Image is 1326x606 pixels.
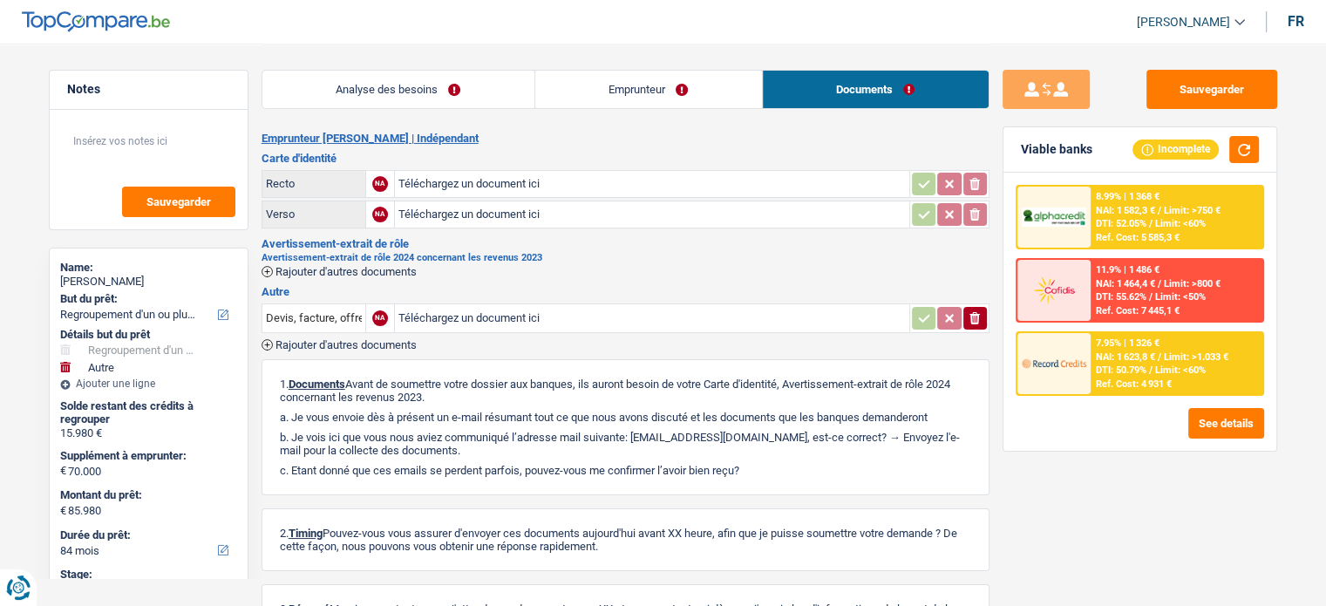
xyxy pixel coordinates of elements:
div: Ref. Cost: 7 445,1 € [1096,305,1180,317]
div: 8.99% | 1 368 € [1096,191,1159,202]
a: Emprunteur [535,71,762,108]
div: Verso [266,208,362,221]
button: See details [1188,408,1264,439]
img: TopCompare Logo [22,11,170,32]
a: Documents [763,71,989,108]
div: Incomplete [1132,140,1219,159]
button: Sauvegarder [1146,70,1277,109]
h3: Avertissement-extrait de rôle [262,238,989,249]
p: 2. Pouvez-vous vous assurer d'envoyer ces documents aujourd'hui avant XX heure, afin que je puiss... [280,527,971,553]
div: Détails but du prêt [60,328,237,342]
label: Supplément à emprunter: [60,449,234,463]
span: / [1149,218,1153,229]
div: fr [1288,13,1304,30]
a: [PERSON_NAME] [1123,8,1245,37]
span: Timing [289,527,323,540]
div: Ajouter une ligne [60,378,237,390]
p: c. Etant donné que ces emails se perdent parfois, pouvez-vous me confirmer l’avoir bien reçu? [280,464,971,477]
span: Rajouter d'autres documents [275,339,417,351]
span: Limit: <60% [1155,364,1206,376]
span: Limit: >1.033 € [1164,351,1228,363]
span: Documents [289,378,345,391]
span: Limit: >800 € [1164,278,1221,289]
h5: Notes [67,82,230,97]
div: [PERSON_NAME] [60,275,237,289]
div: Recto [266,177,362,190]
h2: Emprunteur [PERSON_NAME] | Indépendant [262,132,989,146]
div: NA [372,176,388,192]
div: Name: [60,261,237,275]
span: Limit: <60% [1155,218,1206,229]
label: Durée du prêt: [60,528,234,542]
div: NA [372,207,388,222]
span: Limit: <50% [1155,291,1206,303]
img: Record Credits [1022,347,1086,379]
span: Rajouter d'autres documents [275,266,417,277]
span: / [1158,205,1161,216]
div: 15.980 € [60,426,237,440]
label: But du prêt: [60,292,234,306]
div: Stage: [60,568,237,582]
div: Ref. Cost: 4 931 € [1096,378,1172,390]
img: AlphaCredit [1022,208,1086,228]
div: NA [372,310,388,326]
span: DTI: 50.79% [1096,364,1146,376]
span: € [60,464,66,478]
span: NAI: 1 464,4 € [1096,278,1155,289]
button: Sauvegarder [122,187,235,217]
span: DTI: 55.62% [1096,291,1146,303]
div: Ref. Cost: 5 585,3 € [1096,232,1180,243]
h3: Autre [262,286,989,297]
div: 11.9% | 1 486 € [1096,264,1159,276]
span: / [1158,351,1161,363]
button: Rajouter d'autres documents [262,266,417,277]
span: / [1149,364,1153,376]
span: / [1158,278,1161,289]
img: Cofidis [1022,274,1086,306]
label: Montant du prêt: [60,488,234,502]
span: € [60,504,66,518]
span: NAI: 1 582,3 € [1096,205,1155,216]
p: b. Je vois ici que vous nous aviez communiqué l’adresse mail suivante: [EMAIL_ADDRESS][DOMAIN_NA... [280,431,971,457]
span: Sauvegarder [146,196,211,208]
button: Rajouter d'autres documents [262,339,417,351]
span: [PERSON_NAME] [1137,15,1230,30]
div: 7.95% | 1 326 € [1096,337,1159,349]
a: Analyse des besoins [262,71,534,108]
p: 1. Avant de soumettre votre dossier aux banques, ils auront besoin de votre Carte d'identité, Ave... [280,378,971,404]
h3: Carte d'identité [262,153,989,164]
span: / [1149,291,1153,303]
h2: Avertissement-extrait de rôle 2024 concernant les revenus 2023 [262,253,989,262]
span: DTI: 52.05% [1096,218,1146,229]
div: Solde restant des crédits à regrouper [60,399,237,426]
span: NAI: 1 623,8 € [1096,351,1155,363]
div: Viable banks [1021,142,1092,157]
p: a. Je vous envoie dès à présent un e-mail résumant tout ce que nous avons discuté et les doc... [280,411,971,424]
span: Limit: >750 € [1164,205,1221,216]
